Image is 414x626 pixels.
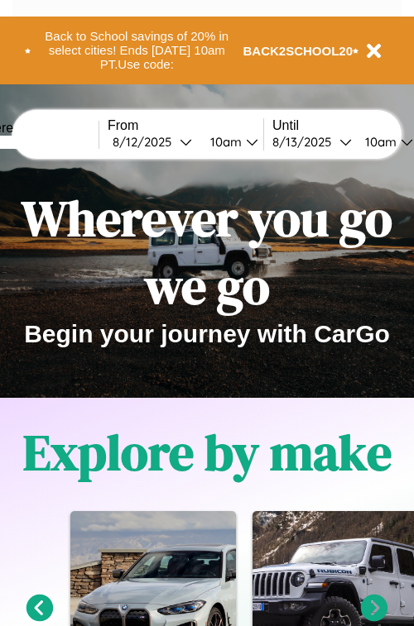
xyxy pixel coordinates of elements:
b: BACK2SCHOOL20 [243,44,354,58]
div: 8 / 12 / 2025 [113,134,180,150]
button: Back to School savings of 20% in select cities! Ends [DATE] 10am PT.Use code: [31,25,243,76]
button: 8/12/2025 [108,133,197,151]
label: From [108,118,263,133]
button: 10am [197,133,263,151]
h1: Explore by make [23,418,392,486]
div: 10am [202,134,246,150]
div: 10am [357,134,401,150]
div: 8 / 13 / 2025 [272,134,339,150]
